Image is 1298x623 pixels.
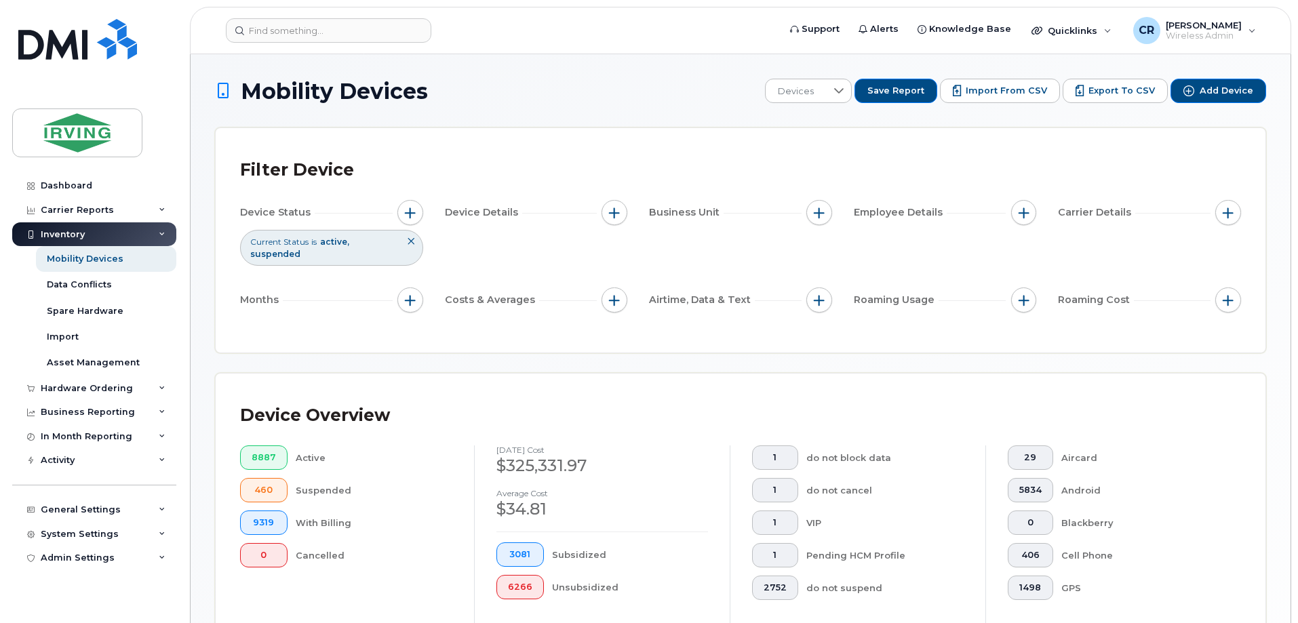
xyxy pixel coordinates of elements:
span: 1 [764,485,787,496]
span: 3081 [508,549,532,560]
span: Device Details [445,205,522,220]
span: 1 [764,517,787,528]
div: do not suspend [806,576,964,600]
div: Cell Phone [1061,543,1220,567]
span: suspended [250,249,300,259]
button: 1 [752,510,798,535]
span: Costs & Averages [445,293,539,307]
span: 5834 [1019,485,1042,496]
span: Business Unit [649,205,724,220]
button: 5834 [1008,478,1053,502]
button: Add Device [1171,79,1266,103]
span: 2752 [764,582,787,593]
button: 0 [1008,510,1053,535]
div: Device Overview [240,398,390,433]
div: Filter Device [240,153,354,188]
button: 460 [240,478,288,502]
div: GPS [1061,576,1220,600]
div: With Billing [296,510,453,535]
div: VIP [806,510,964,535]
button: Save Report [854,79,937,103]
button: 29 [1008,445,1053,470]
button: 8887 [240,445,288,470]
span: Months [240,293,283,307]
button: 1 [752,445,798,470]
div: do not cancel [806,478,964,502]
button: 0 [240,543,288,567]
span: 9319 [252,517,276,528]
button: 6266 [496,575,544,599]
div: Active [296,445,453,470]
span: 1 [764,550,787,561]
span: 1 [764,452,787,463]
button: 2752 [752,576,798,600]
button: 3081 [496,542,544,567]
div: $325,331.97 [496,454,708,477]
span: Employee Details [854,205,947,220]
div: $34.81 [496,498,708,521]
span: Carrier Details [1058,205,1135,220]
div: Pending HCM Profile [806,543,964,567]
span: Current Status [250,236,309,247]
div: Subsidized [552,542,709,567]
span: Roaming Cost [1058,293,1134,307]
span: Add Device [1200,85,1253,97]
div: Blackberry [1061,510,1220,535]
span: Export to CSV [1088,85,1155,97]
span: Devices [766,79,826,104]
h4: [DATE] cost [496,445,708,454]
button: 1 [752,543,798,567]
span: 406 [1019,550,1042,561]
button: 1498 [1008,576,1053,600]
span: 460 [252,485,276,496]
span: 8887 [252,452,276,463]
span: Save Report [867,85,924,97]
button: Import from CSV [940,79,1060,103]
span: Import from CSV [966,85,1047,97]
span: 1498 [1019,582,1042,593]
div: Cancelled [296,543,453,567]
div: do not block data [806,445,964,470]
button: Export to CSV [1063,79,1168,103]
div: Android [1061,478,1220,502]
span: active [320,237,349,247]
span: Airtime, Data & Text [649,293,755,307]
span: 6266 [508,582,532,592]
div: Suspended [296,478,453,502]
div: Unsubsidized [552,575,709,599]
button: 406 [1008,543,1053,567]
h4: Average cost [496,489,708,498]
span: 29 [1019,452,1042,463]
button: 1 [752,478,798,502]
div: Aircard [1061,445,1220,470]
button: 9319 [240,510,288,535]
span: Device Status [240,205,315,220]
span: Mobility Devices [241,79,428,103]
span: is [311,236,317,247]
span: Roaming Usage [854,293,939,307]
span: 0 [1019,517,1042,528]
span: 0 [252,550,276,561]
